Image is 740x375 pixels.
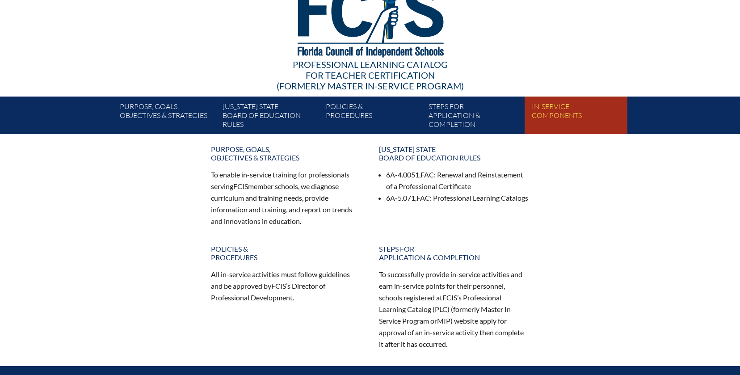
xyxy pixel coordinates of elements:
a: [US_STATE] StateBoard of Education rules [374,141,534,165]
span: FCIS [271,282,286,290]
a: Policies &Procedures [322,100,425,134]
p: All in-service activities must follow guidelines and be approved by ’s Director of Professional D... [211,269,361,303]
li: 6A-4.0051, : Renewal and Reinstatement of a Professional Certificate [386,169,529,192]
span: MIP [437,316,450,325]
span: FCIS [233,182,248,190]
a: [US_STATE] StateBoard of Education rules [219,100,322,134]
a: Steps forapplication & completion [425,100,528,134]
span: PLC [435,305,447,313]
span: FAC [416,194,430,202]
p: To successfully provide in-service activities and earn in-service points for their personnel, sch... [379,269,529,350]
div: Professional Learning Catalog (formerly Master In-service Program) [113,59,627,91]
a: In-servicecomponents [528,100,631,134]
a: Purpose, goals,objectives & strategies [116,100,219,134]
span: FCIS [442,293,457,302]
li: 6A-5.071, : Professional Learning Catalogs [386,192,529,204]
a: Policies &Procedures [206,241,366,265]
span: for Teacher Certification [306,70,435,80]
p: To enable in-service training for professionals serving member schools, we diagnose curriculum an... [211,169,361,227]
a: Purpose, goals,objectives & strategies [206,141,366,165]
span: FAC [420,170,434,179]
a: Steps forapplication & completion [374,241,534,265]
